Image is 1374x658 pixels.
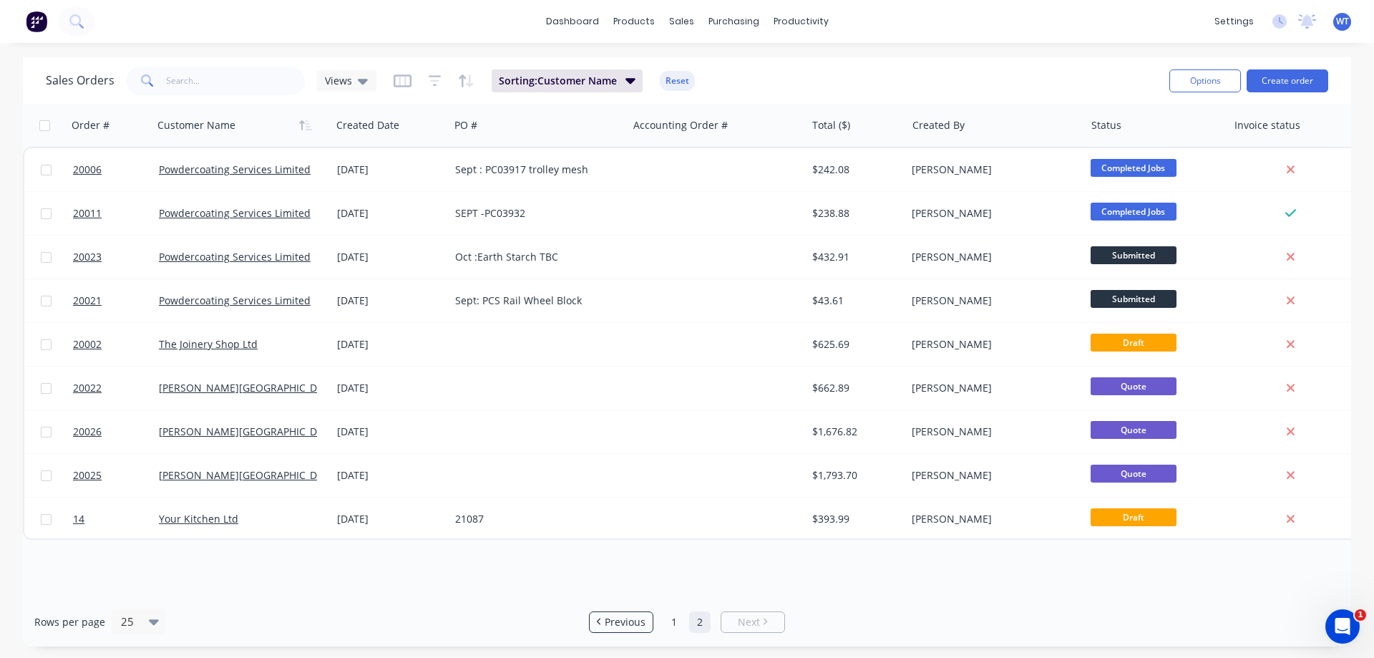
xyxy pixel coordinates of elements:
div: $393.99 [812,512,896,526]
a: [PERSON_NAME][GEOGRAPHIC_DATA] [159,381,338,395]
div: [DATE] [337,163,444,177]
div: 21087 [455,512,614,526]
div: $1,676.82 [812,425,896,439]
ul: Pagination [583,611,791,633]
iframe: Intercom live chat [1325,609,1360,644]
a: 20011 [73,192,159,235]
div: [DATE] [337,425,444,439]
img: Factory [26,11,47,32]
button: Sorting:Customer Name [492,69,643,92]
div: purchasing [701,11,766,32]
a: 20023 [73,236,159,279]
span: Quote [1091,377,1176,395]
span: Draft [1091,508,1176,526]
div: $238.88 [812,206,896,221]
div: Order # [72,118,109,132]
a: Your Kitchen Ltd [159,512,238,526]
div: Created By [912,118,965,132]
div: [PERSON_NAME] [912,337,1071,352]
span: Submitted [1091,290,1176,308]
span: 20021 [73,294,102,308]
div: PO # [454,118,477,132]
div: sales [662,11,701,32]
span: Views [325,73,352,88]
div: $1,793.70 [812,468,896,483]
span: 1 [1355,609,1366,621]
div: settings [1207,11,1261,32]
div: SEPT -PC03932 [455,206,614,221]
div: [PERSON_NAME] [912,163,1071,177]
div: Customer Name [157,118,235,132]
div: [PERSON_NAME] [912,468,1071,483]
div: Status [1091,118,1121,132]
a: [PERSON_NAME][GEOGRAPHIC_DATA] [159,425,338,438]
span: Draft [1091,334,1176,352]
div: Created Date [336,118,399,132]
div: Total ($) [812,118,850,132]
span: 20026 [73,425,102,439]
button: Options [1169,69,1241,92]
div: products [606,11,662,32]
a: The Joinery Shop Ltd [159,337,258,351]
span: Quote [1091,421,1176,439]
div: [DATE] [337,512,444,526]
div: Accounting Order # [633,118,728,132]
div: Invoice status [1234,118,1300,132]
span: Quote [1091,465,1176,483]
h1: Sales Orders [46,74,114,87]
span: WT [1336,15,1349,28]
div: [PERSON_NAME] [912,206,1071,221]
span: Submitted [1091,246,1176,264]
a: Page 2 is your current page [689,611,711,633]
a: 20022 [73,367,159,410]
input: Search... [166,67,306,95]
div: [PERSON_NAME] [912,294,1071,308]
div: [DATE] [337,206,444,221]
div: Oct :Earth Starch TBC [455,250,614,264]
a: 20021 [73,279,159,322]
a: dashboard [539,11,606,32]
span: 20025 [73,468,102,483]
a: Previous page [590,615,653,629]
div: $625.69 [812,337,896,352]
a: 20002 [73,323,159,366]
a: 20026 [73,410,159,453]
div: [PERSON_NAME] [912,381,1071,395]
div: [PERSON_NAME] [912,512,1071,526]
a: Powdercoating Services Limited [159,206,311,220]
a: Powdercoating Services Limited [159,163,311,176]
div: $242.08 [812,163,896,177]
a: 14 [73,498,159,541]
a: 20025 [73,454,159,497]
a: [PERSON_NAME][GEOGRAPHIC_DATA] [159,468,338,482]
div: [DATE] [337,468,444,483]
div: Sept : PC03917 trolley mesh [455,163,614,177]
a: Powdercoating Services Limited [159,250,311,263]
span: 20011 [73,206,102,221]
a: Next page [721,615,784,629]
span: 14 [73,512,84,526]
div: [PERSON_NAME] [912,425,1071,439]
div: $43.61 [812,294,896,308]
div: [DATE] [337,294,444,308]
div: [DATE] [337,337,444,352]
div: Sept: PCS Rail Wheel Block [455,294,614,308]
div: $662.89 [812,381,896,395]
div: $432.91 [812,250,896,264]
div: [DATE] [337,381,444,395]
span: Completed Jobs [1091,159,1176,177]
div: [DATE] [337,250,444,264]
button: Reset [660,71,695,91]
button: Create order [1247,69,1328,92]
span: Completed Jobs [1091,203,1176,221]
a: Page 1 [663,611,685,633]
span: Previous [605,615,645,629]
span: Rows per page [34,615,105,629]
div: productivity [766,11,836,32]
a: 20006 [73,148,159,191]
a: Powdercoating Services Limited [159,294,311,307]
span: Next [738,615,760,629]
span: 20022 [73,381,102,395]
span: 20023 [73,250,102,264]
div: [PERSON_NAME] [912,250,1071,264]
